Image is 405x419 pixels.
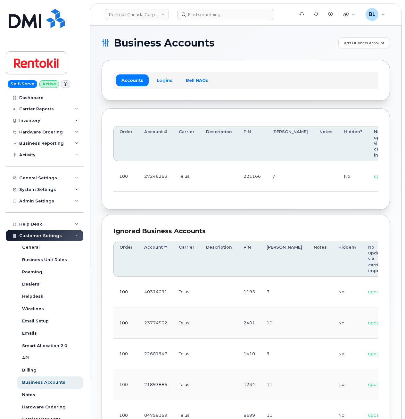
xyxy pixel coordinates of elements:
[333,242,362,277] th: Hidden?
[368,413,384,418] span: update
[314,126,338,161] th: Notes
[138,369,173,400] td: 21893886
[113,277,138,307] td: 100
[238,338,261,369] td: 1410
[362,242,392,277] th: No updates via carrier import
[238,161,267,192] td: 221166
[138,277,173,307] td: 40314091
[138,126,173,161] th: Account #
[267,161,314,192] td: 7
[238,242,261,277] th: PIN
[261,369,308,400] td: 11
[374,174,389,179] span: update
[138,242,173,277] th: Account #
[333,369,362,400] td: No
[173,277,200,307] td: Telus
[173,126,200,161] th: Carrier
[114,38,215,48] span: Business Accounts
[173,338,200,369] td: Telus
[113,126,138,161] th: Order
[113,242,138,277] th: Order
[368,289,384,294] span: update
[238,307,261,338] td: 2401
[368,382,384,387] span: update
[113,369,138,400] td: 100
[200,126,238,161] th: Description
[261,307,308,338] td: 10
[333,338,362,369] td: No
[261,277,308,307] td: 7
[113,227,378,236] div: Ignored Business Accounts
[308,242,333,277] th: Notes
[368,126,398,161] th: No updates via carrier import
[180,74,214,86] a: Bell NAGs
[238,277,261,307] td: 1195
[333,307,362,338] td: No
[200,242,238,277] th: Description
[261,338,308,369] td: 9
[113,338,138,369] td: 100
[113,307,138,338] td: 100
[173,161,200,192] td: Telus
[238,126,267,161] th: PIN
[173,242,200,277] th: Carrier
[138,161,173,192] td: 27246263
[116,74,149,86] a: Accounts
[151,74,178,86] a: Logins
[368,320,384,325] span: update
[113,161,138,192] td: 100
[238,369,261,400] td: 1234
[138,307,173,338] td: 23774532
[138,338,173,369] td: 22601947
[267,126,314,161] th: [PERSON_NAME]
[338,126,368,161] th: Hidden?
[173,369,200,400] td: Telus
[338,161,368,192] td: No
[338,37,390,48] a: Add Business Account
[173,307,200,338] td: Telus
[333,277,362,307] td: No
[368,351,384,356] span: update
[261,242,308,277] th: [PERSON_NAME]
